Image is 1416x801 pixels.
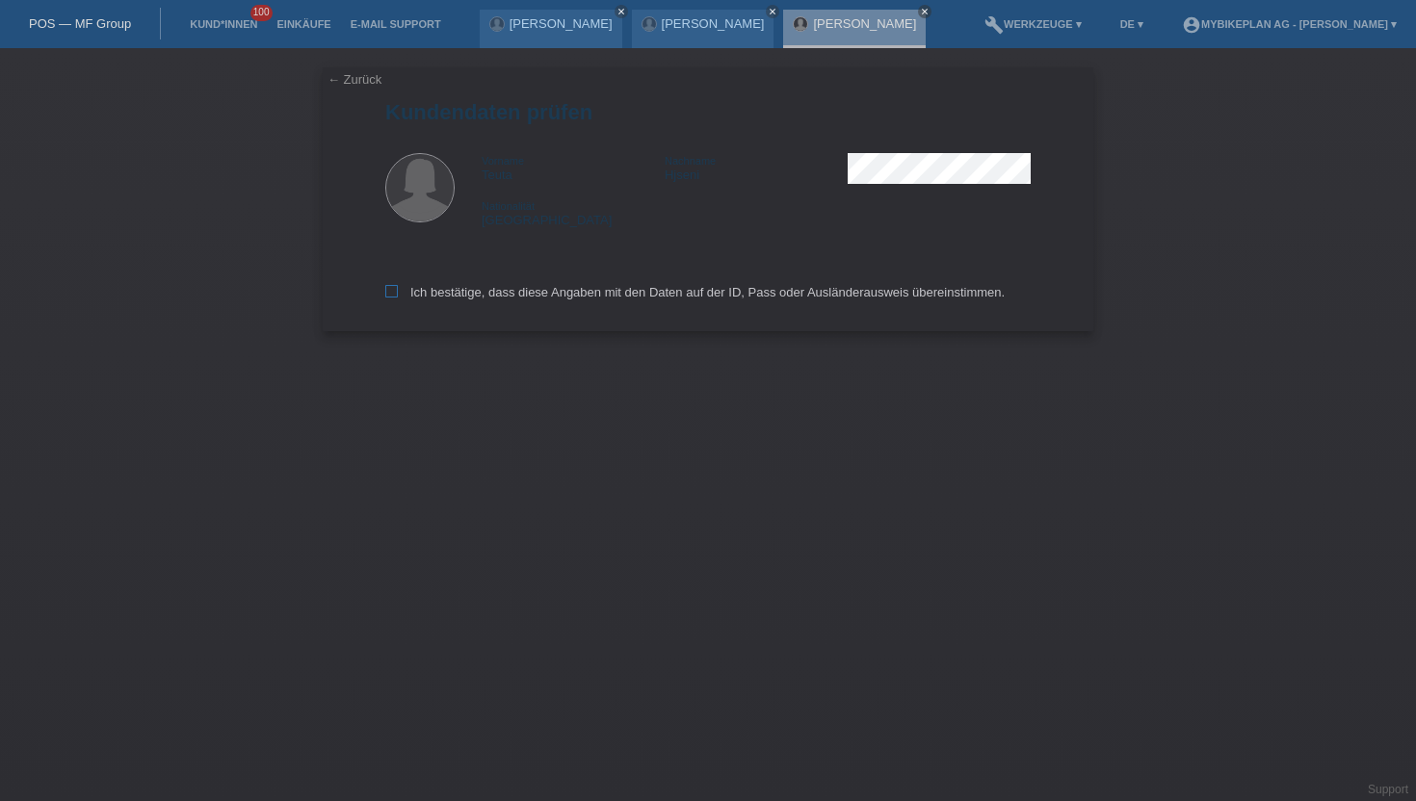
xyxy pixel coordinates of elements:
[482,155,524,167] span: Vorname
[29,16,131,31] a: POS — MF Group
[975,18,1091,30] a: buildWerkzeuge ▾
[813,16,916,31] a: [PERSON_NAME]
[920,7,930,16] i: close
[665,155,716,167] span: Nachname
[482,153,665,182] div: Teuta
[267,18,340,30] a: Einkäufe
[180,18,267,30] a: Kund*innen
[918,5,931,18] a: close
[482,198,665,227] div: [GEOGRAPHIC_DATA]
[385,100,1031,124] h1: Kundendaten prüfen
[1172,18,1406,30] a: account_circleMybikeplan AG - [PERSON_NAME] ▾
[1111,18,1153,30] a: DE ▾
[1182,15,1201,35] i: account_circle
[615,5,628,18] a: close
[768,7,777,16] i: close
[766,5,779,18] a: close
[341,18,451,30] a: E-Mail Support
[250,5,274,21] span: 100
[662,16,765,31] a: [PERSON_NAME]
[616,7,626,16] i: close
[984,15,1004,35] i: build
[510,16,613,31] a: [PERSON_NAME]
[665,153,848,182] div: Hjseni
[1368,783,1408,796] a: Support
[328,72,381,87] a: ← Zurück
[385,285,1005,299] label: Ich bestätige, dass diese Angaben mit den Daten auf der ID, Pass oder Ausländerausweis übereinsti...
[482,200,535,212] span: Nationalität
